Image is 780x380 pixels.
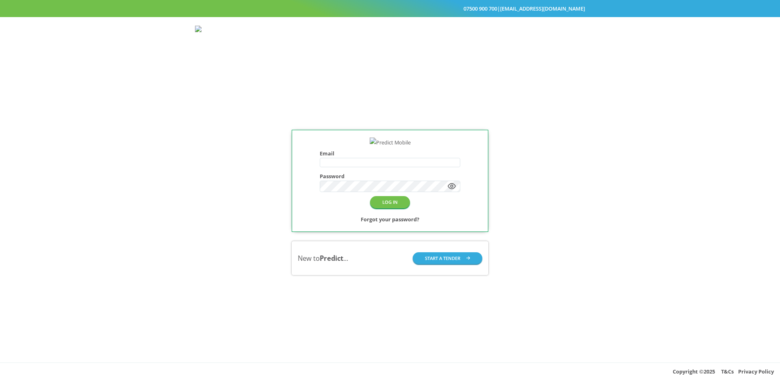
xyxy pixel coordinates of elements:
a: [EMAIL_ADDRESS][DOMAIN_NAME] [500,5,585,12]
a: T&Cs [721,368,734,375]
div: New to ... [298,253,348,263]
img: Predict Mobile [370,138,411,147]
div: | [195,4,585,13]
h4: Password [320,173,460,179]
button: LOG IN [370,196,410,208]
b: Predict [320,253,343,263]
img: Predict Mobile [195,26,267,35]
h4: Email [320,151,460,157]
a: Privacy Policy [738,368,774,375]
a: 07500 900 700 [464,5,497,12]
button: START A TENDER [413,252,483,264]
a: Forgot your password? [361,214,419,224]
